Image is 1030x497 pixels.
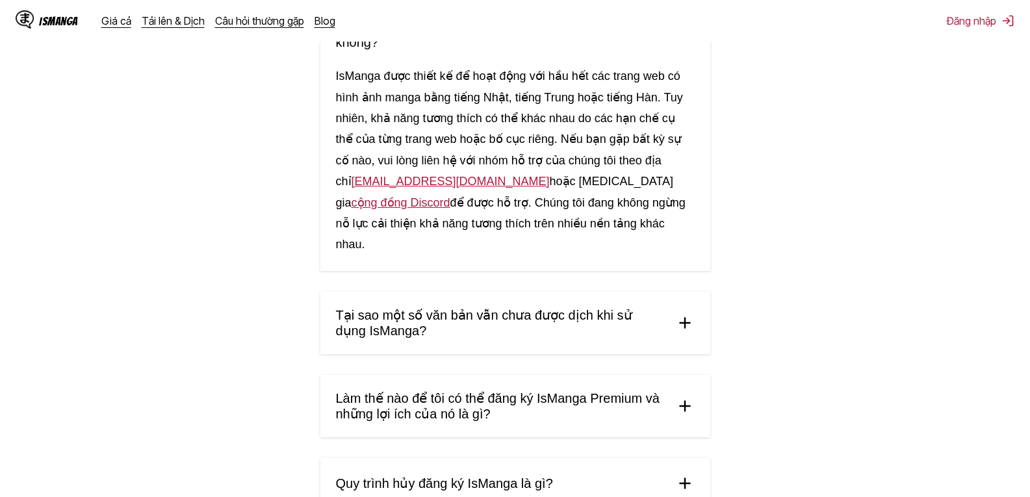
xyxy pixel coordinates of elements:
summary: Tại sao một số văn bản vẫn chưa được dịch khi sử dụng IsManga? [320,292,710,354]
font: Tại sao một số văn bản vẫn chưa được dịch khi sử dụng IsManga? [336,308,632,338]
img: cộng thêm [671,21,698,48]
a: Logo IsMangaIsManga [16,10,101,31]
font: Làm thế nào để tôi có thể đăng ký IsManga Premium và những lợi ích của nó là gì? [336,391,660,421]
button: Đăng nhập [947,14,1014,27]
font: hoặc [MEDICAL_DATA] gia [336,175,673,209]
img: cộng thêm [675,474,695,493]
font: IsManga [39,15,78,27]
img: cộng thêm [675,396,695,416]
font: cộng đồng Discord [352,196,450,209]
img: Logo IsManga [16,10,34,29]
font: [EMAIL_ADDRESS][DOMAIN_NAME] [352,175,550,188]
a: ismanga.service@gmail.com [352,175,550,188]
font: để được hỗ trợ. Chúng tôi đang không ngừng nỗ lực cải thiện khả năng tương thích trên nhiều nền t... [336,196,686,251]
a: Tải lên & Dịch [142,14,205,27]
summary: Làm thế nào để tôi có thể đăng ký IsManga Premium và những lợi ích của nó là gì? [320,375,710,437]
font: Đăng nhập [947,14,996,27]
font: IsManga được thiết kế để hoạt động với hầu hết các trang web có hình ảnh manga bằng tiếng Nhật, t... [336,70,683,188]
a: Bất hòa [352,196,450,209]
a: Giá cả [101,14,131,27]
img: Đăng xuất [1001,14,1014,27]
a: Blog [315,14,335,27]
img: cộng thêm [675,313,695,333]
font: Quy trình hủy đăng ký IsManga là gì? [336,476,553,491]
a: Câu hỏi thường gặp [215,14,304,27]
